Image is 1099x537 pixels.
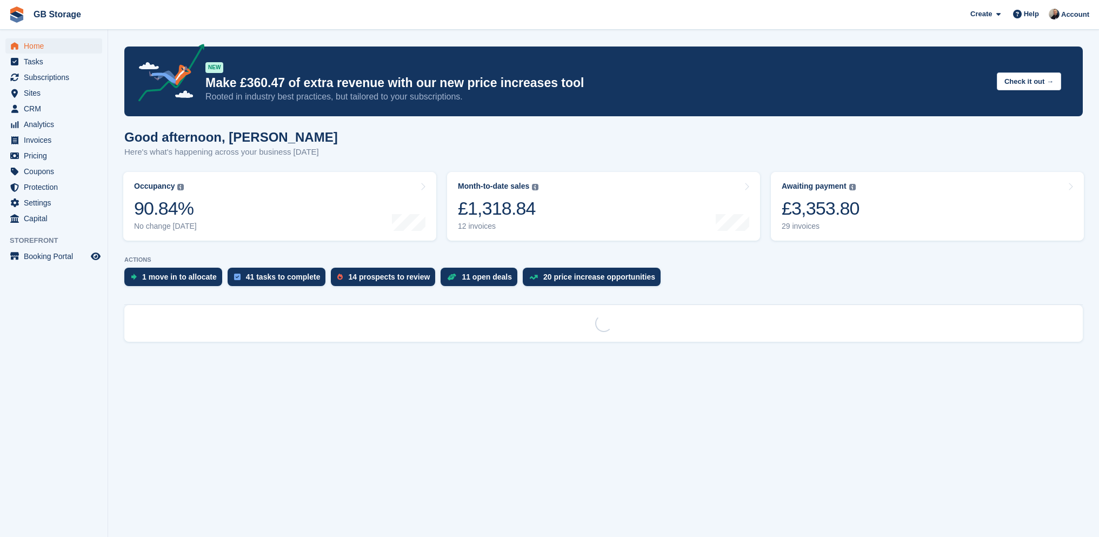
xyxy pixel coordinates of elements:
[24,132,89,148] span: Invoices
[5,148,102,163] a: menu
[532,184,538,190] img: icon-info-grey-7440780725fd019a000dd9b08b2336e03edf1995a4989e88bcd33f0948082b44.svg
[24,54,89,69] span: Tasks
[1024,9,1039,19] span: Help
[29,5,85,23] a: GB Storage
[234,274,241,280] img: task-75834270c22a3079a89374b754ae025e5fb1db73e45f91037f5363f120a921f8.svg
[5,211,102,226] a: menu
[24,195,89,210] span: Settings
[5,38,102,54] a: menu
[997,72,1061,90] button: Check it out →
[24,38,89,54] span: Home
[228,268,331,291] a: 41 tasks to complete
[89,250,102,263] a: Preview store
[134,197,197,220] div: 90.84%
[458,182,529,191] div: Month-to-date sales
[5,249,102,264] a: menu
[543,273,655,281] div: 20 price increase opportunities
[462,273,512,281] div: 11 open deals
[5,70,102,85] a: menu
[523,268,666,291] a: 20 price increase opportunities
[205,62,223,73] div: NEW
[24,70,89,85] span: Subscriptions
[124,130,338,144] h1: Good afternoon, [PERSON_NAME]
[529,275,538,280] img: price_increase_opportunities-93ffe204e8149a01c8c9dc8f82e8f89637d9d84a8eef4429ea346261dce0b2c0.svg
[24,164,89,179] span: Coupons
[205,75,988,91] p: Make £360.47 of extra revenue with our new price increases tool
[5,164,102,179] a: menu
[24,101,89,116] span: CRM
[24,148,89,163] span: Pricing
[24,180,89,195] span: Protection
[9,6,25,23] img: stora-icon-8386f47178a22dfd0bd8f6a31ec36ba5ce8667c1dd55bd0f319d3a0aa187defe.svg
[5,101,102,116] a: menu
[447,273,456,281] img: deal-1b604bf984904fb50ccaf53a9ad4b4a5d6e5aea283cecdc64d6e3604feb123c2.svg
[124,268,228,291] a: 1 move in to allocate
[129,44,205,105] img: price-adjustments-announcement-icon-8257ccfd72463d97f412b2fc003d46551f7dbcb40ab6d574587a9cd5c0d94...
[24,85,89,101] span: Sites
[177,184,184,190] img: icon-info-grey-7440780725fd019a000dd9b08b2336e03edf1995a4989e88bcd33f0948082b44.svg
[5,117,102,132] a: menu
[782,182,847,191] div: Awaiting payment
[849,184,856,190] img: icon-info-grey-7440780725fd019a000dd9b08b2336e03edf1995a4989e88bcd33f0948082b44.svg
[10,235,108,246] span: Storefront
[458,197,538,220] div: £1,318.84
[1061,9,1089,20] span: Account
[124,256,1083,263] p: ACTIONS
[348,273,430,281] div: 14 prospects to review
[441,268,523,291] a: 11 open deals
[458,222,538,231] div: 12 invoices
[331,268,441,291] a: 14 prospects to review
[5,132,102,148] a: menu
[447,172,760,241] a: Month-to-date sales £1,318.84 12 invoices
[123,172,436,241] a: Occupancy 90.84% No change [DATE]
[24,211,89,226] span: Capital
[970,9,992,19] span: Create
[246,273,321,281] div: 41 tasks to complete
[782,222,860,231] div: 29 invoices
[5,180,102,195] a: menu
[1049,9,1060,19] img: Karl Walker
[5,85,102,101] a: menu
[337,274,343,280] img: prospect-51fa495bee0391a8d652442698ab0144808aea92771e9ea1ae160a38d050c398.svg
[124,146,338,158] p: Here's what's happening across your business [DATE]
[205,91,988,103] p: Rooted in industry best practices, but tailored to your subscriptions.
[771,172,1084,241] a: Awaiting payment £3,353.80 29 invoices
[134,222,197,231] div: No change [DATE]
[131,274,137,280] img: move_ins_to_allocate_icon-fdf77a2bb77ea45bf5b3d319d69a93e2d87916cf1d5bf7949dd705db3b84f3ca.svg
[134,182,175,191] div: Occupancy
[142,273,217,281] div: 1 move in to allocate
[5,54,102,69] a: menu
[5,195,102,210] a: menu
[782,197,860,220] div: £3,353.80
[24,117,89,132] span: Analytics
[24,249,89,264] span: Booking Portal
